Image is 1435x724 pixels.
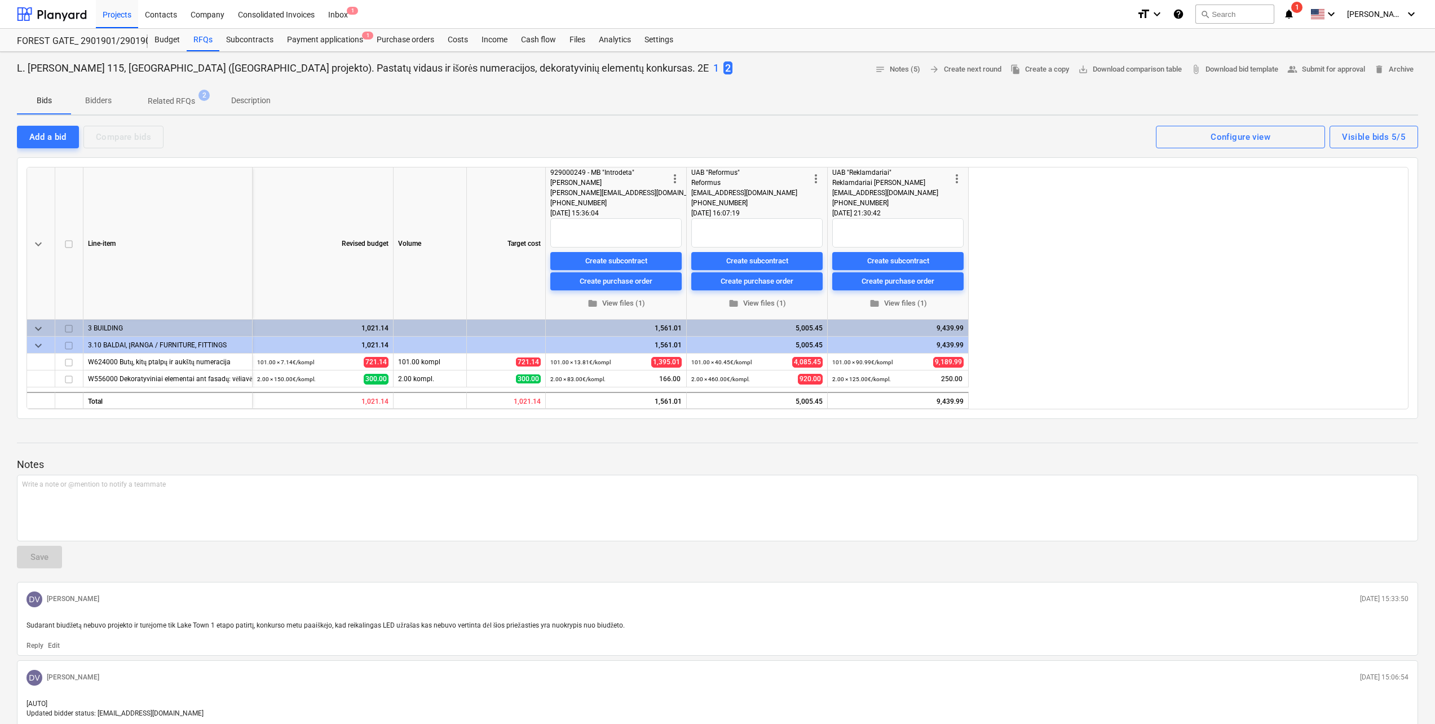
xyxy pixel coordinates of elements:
[27,700,204,717] span: [AUTO] Updated bidder status: [EMAIL_ADDRESS][DOMAIN_NAME]
[1379,670,1435,724] div: Chat Widget
[550,198,668,208] div: [PHONE_NUMBER]
[475,29,514,51] a: Income
[219,29,280,51] div: Subcontracts
[550,178,668,188] div: [PERSON_NAME]
[27,670,42,686] div: Dovydas Vaicius
[1360,673,1408,682] p: [DATE] 15:06:54
[47,673,99,682] p: [PERSON_NAME]
[88,354,248,370] div: W624000 Butų, kitų ptalpų ir aukštų numeracija
[691,252,823,270] button: Create subcontract
[721,275,793,288] div: Create purchase order
[1191,63,1278,76] span: Download bid template
[48,641,60,651] button: Edit
[257,376,316,382] small: 2.00 × 150.00€ / kompl.
[514,29,563,51] a: Cash flow
[798,374,823,385] span: 920.00
[30,95,58,107] p: Bids
[29,130,67,144] div: Add a bid
[280,29,370,51] div: Payment applications
[441,29,475,51] div: Costs
[1150,7,1164,21] i: keyboard_arrow_down
[1137,7,1150,21] i: format_size
[723,61,732,74] span: 2
[516,357,541,367] span: 721.14
[85,95,112,107] p: Bidders
[837,297,959,310] span: View files (1)
[550,376,606,382] small: 2.00 × 83.00€ / kompl.
[187,29,219,51] div: RFQs
[696,297,818,310] span: View files (1)
[1283,7,1295,21] i: notifications
[940,374,964,384] span: 250.00
[27,591,42,607] div: Dovydas Vaicius
[32,237,45,251] span: keyboard_arrow_down
[280,29,370,51] a: Payment applications1
[253,392,394,409] div: 1,021.14
[370,29,441,51] a: Purchase orders
[1342,130,1406,144] div: Visible bids 5/5
[1330,126,1418,148] button: Visible bids 5/5
[651,357,682,368] span: 1,395.01
[691,376,750,382] small: 2.00 × 460.00€ / kompl.
[1010,63,1069,76] span: Create a copy
[933,357,964,368] span: 9,189.99
[1287,64,1297,74] span: people_alt
[832,208,964,218] div: [DATE] 21:30:42
[691,359,752,365] small: 101.00 × 40.45€ / kompl
[550,252,682,270] button: Create subcontract
[257,320,388,337] div: 1,021.14
[832,252,964,270] button: Create subcontract
[1374,63,1414,76] span: Archive
[1078,63,1182,76] span: Download comparison table
[362,32,373,39] span: 1
[809,172,823,186] span: more_vert
[658,374,682,384] span: 166.00
[691,295,823,312] button: View files (1)
[1347,10,1403,19] span: [PERSON_NAME]
[580,275,652,288] div: Create purchase order
[17,126,79,148] button: Add a bid
[691,208,823,218] div: [DATE] 16:07:19
[862,275,934,288] div: Create purchase order
[516,374,541,383] span: 300.00
[875,63,920,76] span: Notes (5)
[871,61,925,78] button: Notes (5)
[550,208,682,218] div: [DATE] 15:36:04
[29,673,39,682] span: DV
[364,374,388,385] span: 300.00
[832,178,950,188] div: Reklamdariai [PERSON_NAME]
[563,29,592,51] a: Files
[1074,61,1186,78] a: Download comparison table
[88,337,248,353] div: 3.10 BALDAI, ĮRANGA / FURNITURE, FITTINGS
[467,392,546,409] div: 1,021.14
[47,594,99,604] p: [PERSON_NAME]
[1156,126,1325,148] button: Configure view
[929,63,1001,76] span: Create next round
[691,167,809,178] div: UAB "Reformus"
[592,29,638,51] a: Analytics
[198,90,210,101] span: 2
[588,298,598,308] span: folder
[148,29,187,51] a: Budget
[1374,64,1384,74] span: delete
[668,172,682,186] span: more_vert
[347,7,358,15] span: 1
[867,254,929,267] div: Create subcontract
[253,167,394,320] div: Revised budget
[364,357,388,368] span: 721.14
[550,272,682,290] button: Create purchase order
[550,167,668,178] div: 929000249 - MB "Introdeta"
[832,320,964,337] div: 9,439.99
[546,392,687,409] div: 1,561.01
[713,61,719,75] p: 1
[832,272,964,290] button: Create purchase order
[257,337,388,354] div: 1,021.14
[950,172,964,186] span: more_vert
[1405,7,1418,21] i: keyboard_arrow_down
[638,29,680,51] a: Settings
[792,357,823,368] span: 4,085.45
